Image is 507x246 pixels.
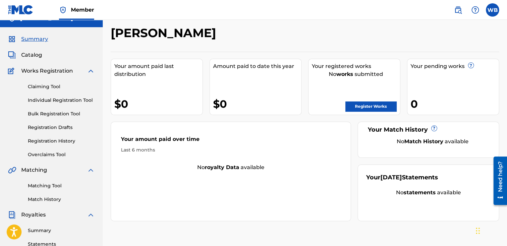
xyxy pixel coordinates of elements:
[21,35,48,43] span: Summary
[71,6,94,14] span: Member
[468,63,474,68] span: ?
[8,166,16,174] img: Matching
[121,147,341,154] div: Last 6 months
[8,211,16,219] img: Royalties
[366,125,490,134] div: Your Match History
[87,67,95,75] img: expand
[345,101,396,111] a: Register Works
[451,3,465,17] a: Public Search
[469,3,482,17] div: Help
[114,62,202,78] div: Your amount paid last distribution
[87,211,95,219] img: expand
[28,151,95,158] a: Overclaims Tool
[28,124,95,131] a: Registration Drafts
[28,138,95,145] a: Registration History
[404,189,436,196] strong: statements
[431,126,437,131] span: ?
[336,71,353,77] strong: works
[8,51,42,59] a: CatalogCatalog
[59,6,67,14] img: Top Rightsholder
[366,189,490,197] div: No available
[213,96,301,111] div: $0
[8,51,16,59] img: Catalog
[28,182,95,189] a: Matching Tool
[476,221,480,241] div: Drag
[411,62,499,70] div: Your pending works
[28,110,95,117] a: Bulk Registration Tool
[312,70,400,78] div: No submitted
[312,62,400,70] div: Your registered works
[8,5,33,15] img: MLC Logo
[111,163,351,171] div: No available
[28,196,95,203] a: Match History
[471,6,479,14] img: help
[114,96,202,111] div: $0
[486,3,499,17] div: User Menu
[21,51,42,59] span: Catalog
[454,6,462,14] img: search
[8,67,17,75] img: Works Registration
[380,174,402,181] span: [DATE]
[205,164,239,170] strong: royalty data
[374,138,490,146] div: No available
[21,211,46,219] span: Royalties
[21,166,47,174] span: Matching
[488,154,507,207] iframe: Resource Center
[474,214,507,246] iframe: Chat Widget
[8,35,48,43] a: SummarySummary
[8,35,16,43] img: Summary
[213,62,301,70] div: Amount paid to date this year
[366,173,438,182] div: Your Statements
[28,227,95,234] a: Summary
[111,26,219,40] h2: [PERSON_NAME]
[21,67,73,75] span: Works Registration
[28,97,95,104] a: Individual Registration Tool
[87,166,95,174] img: expand
[121,135,341,147] div: Your amount paid over time
[404,138,443,145] strong: Match History
[411,96,499,111] div: 0
[28,83,95,90] a: Claiming Tool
